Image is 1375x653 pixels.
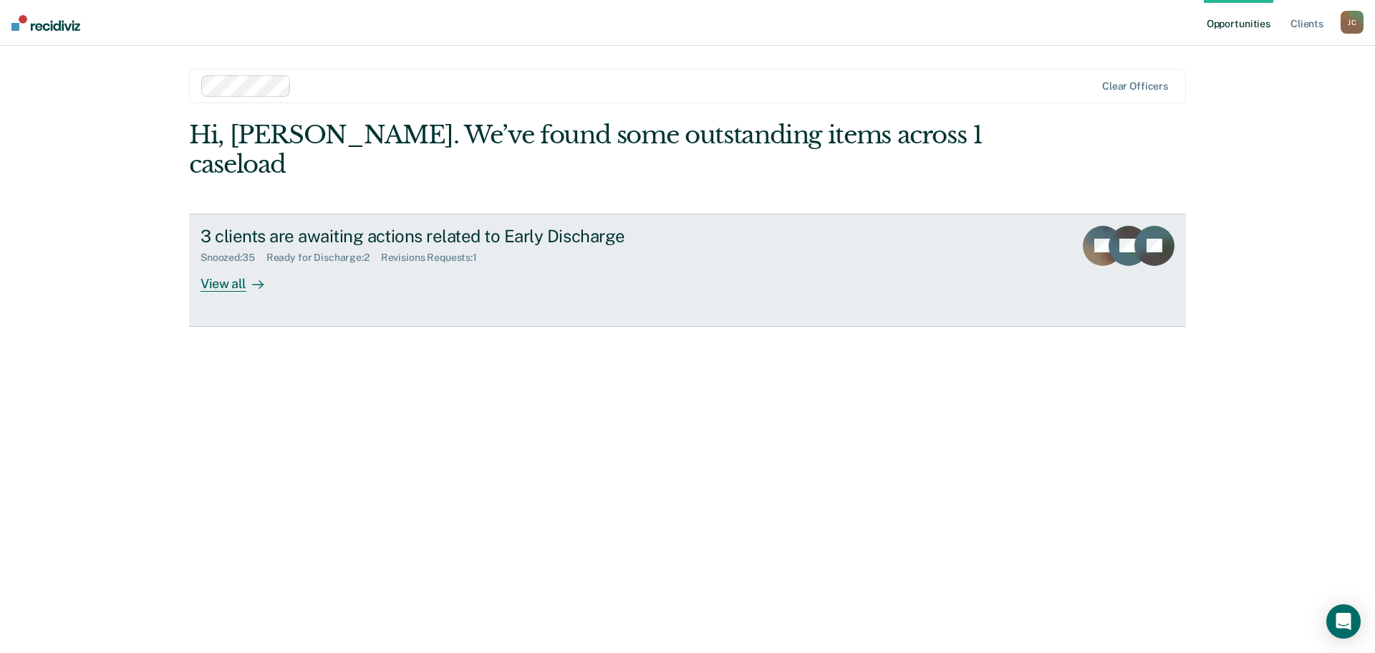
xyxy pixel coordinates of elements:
[11,15,80,31] img: Recidiviz
[1341,11,1364,34] button: JC
[201,252,266,264] div: Snoozed : 35
[1326,604,1361,639] div: Open Intercom Messenger
[189,120,987,179] div: Hi, [PERSON_NAME]. We’ve found some outstanding items across 1 caseload
[1102,80,1168,92] div: Clear officers
[1341,11,1364,34] div: J C
[201,264,281,292] div: View all
[266,252,381,264] div: Ready for Discharge : 2
[189,214,1186,327] a: 3 clients are awaiting actions related to Early DischargeSnoozed:35Ready for Discharge:2Revisions...
[201,226,703,247] div: 3 clients are awaiting actions related to Early Discharge
[381,252,488,264] div: Revisions Requests : 1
